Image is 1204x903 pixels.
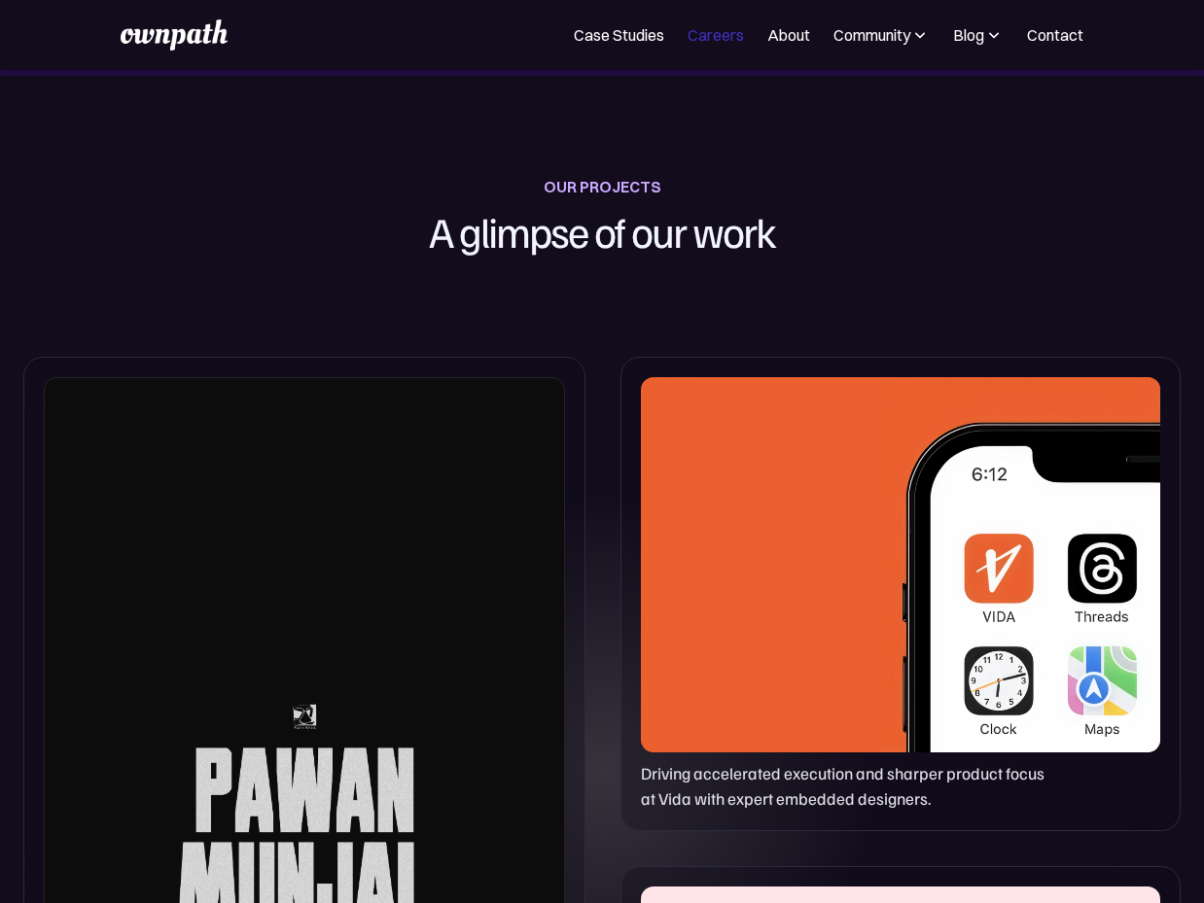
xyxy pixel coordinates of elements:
a: Contact [1027,23,1083,47]
a: Careers [688,23,744,47]
div: OUR PROJECTS [544,173,661,200]
div: Blog [953,23,984,47]
a: Case Studies [574,23,664,47]
a: About [767,23,810,47]
div: Community [833,23,910,47]
h1: A glimpse of our work [332,200,872,263]
p: Driving accelerated execution and sharper product focus at Vida with expert embedded designers. [641,760,1056,811]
